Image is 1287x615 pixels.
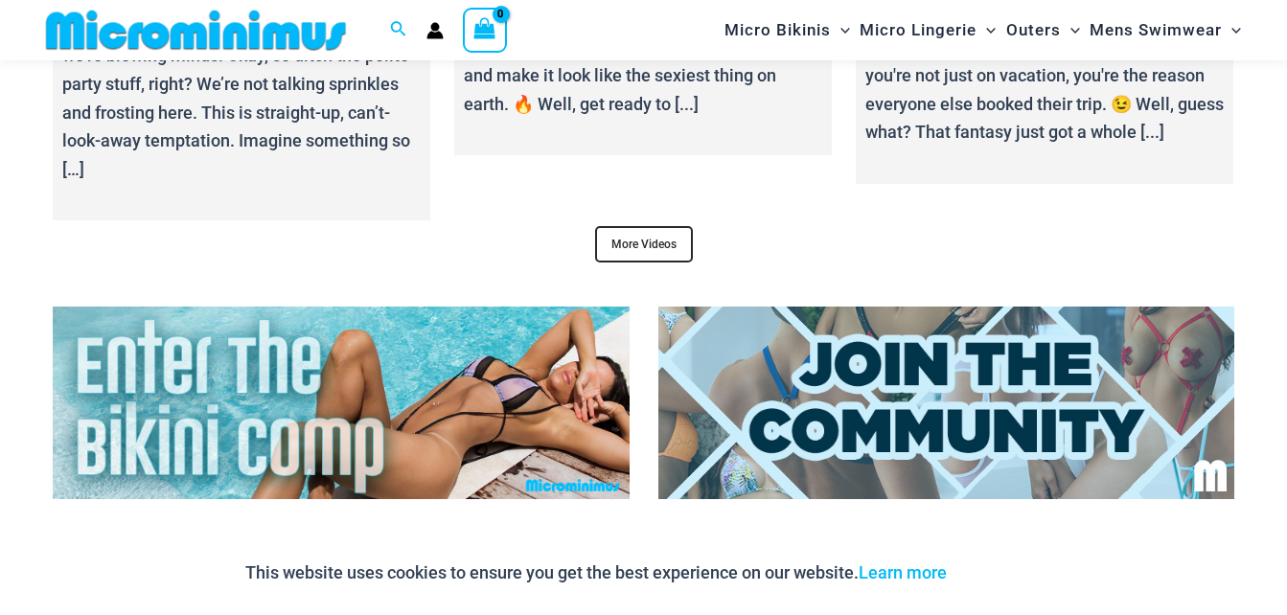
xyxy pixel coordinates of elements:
span: Menu Toggle [831,6,850,55]
span: Menu Toggle [977,6,996,55]
span: Menu Toggle [1061,6,1080,55]
a: Micro BikinisMenu ToggleMenu Toggle [720,6,855,55]
span: Micro Lingerie [860,6,977,55]
img: Join Community 2 [658,307,1235,499]
a: View Shopping Cart, empty [463,8,507,52]
span: Menu Toggle [1222,6,1241,55]
a: Micro LingerieMenu ToggleMenu Toggle [855,6,1000,55]
span: Mens Swimwear [1090,6,1222,55]
button: Accept [961,550,1043,596]
a: Learn more [859,562,947,582]
img: MM SHOP LOGO FLAT [38,9,354,52]
nav: Site Navigation [717,3,1249,57]
a: Account icon link [426,22,444,39]
a: More Videos [595,226,693,262]
img: Enter Bikini Comp [53,307,630,499]
a: Search icon link [390,18,407,42]
a: OutersMenu ToggleMenu Toggle [1001,6,1085,55]
p: This website uses cookies to ensure you get the best experience on our website. [245,558,947,587]
span: Micro Bikinis [724,6,831,55]
a: Mens SwimwearMenu ToggleMenu Toggle [1085,6,1246,55]
span: Outers [1006,6,1061,55]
